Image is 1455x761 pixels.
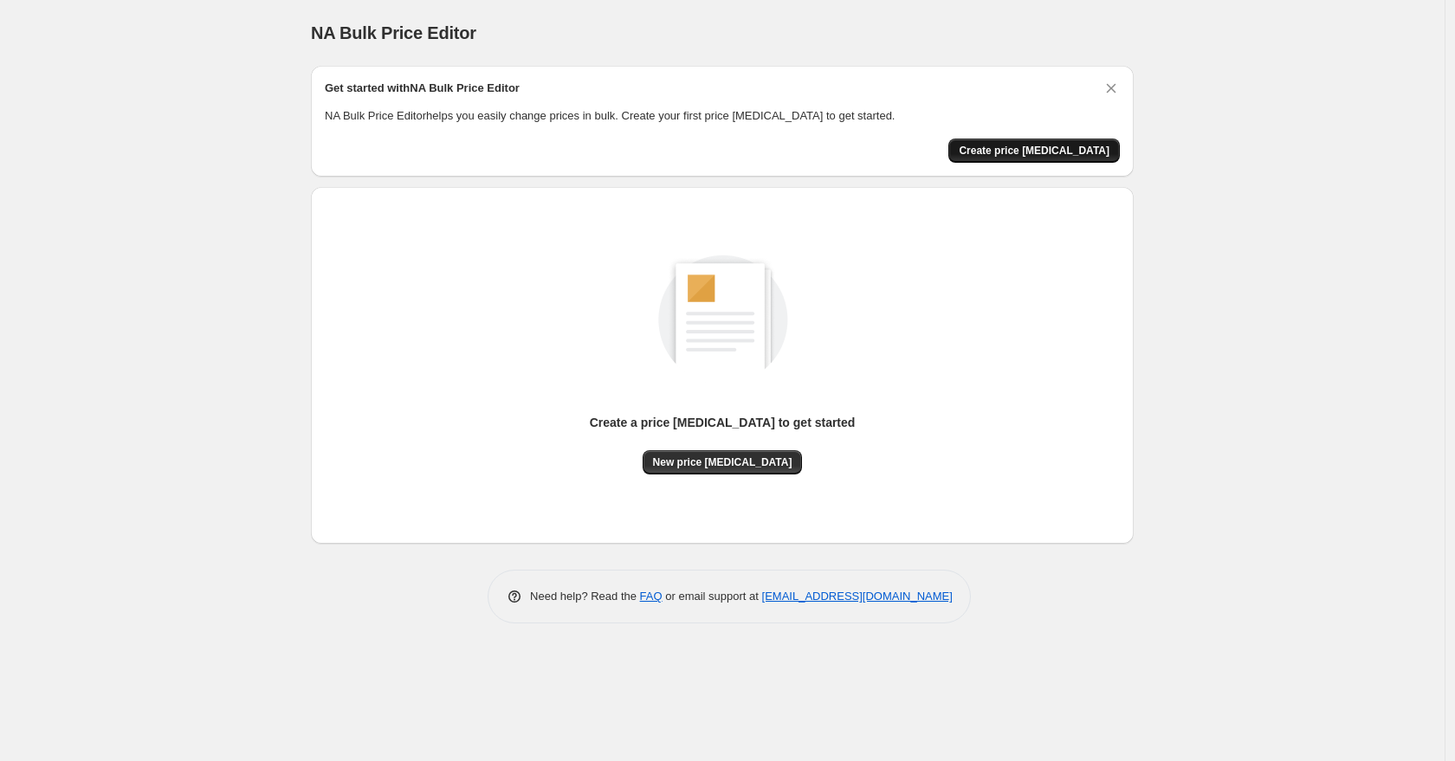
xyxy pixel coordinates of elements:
button: Dismiss card [1103,80,1120,97]
h2: Get started with NA Bulk Price Editor [325,80,520,97]
span: New price [MEDICAL_DATA] [653,455,792,469]
span: NA Bulk Price Editor [311,23,476,42]
button: Create price change job [948,139,1120,163]
span: or email support at [663,590,762,603]
button: New price [MEDICAL_DATA] [643,450,803,474]
span: Create price [MEDICAL_DATA] [959,144,1109,158]
p: Create a price [MEDICAL_DATA] to get started [590,414,856,431]
a: FAQ [640,590,663,603]
span: Need help? Read the [530,590,640,603]
p: NA Bulk Price Editor helps you easily change prices in bulk. Create your first price [MEDICAL_DAT... [325,107,1120,125]
a: [EMAIL_ADDRESS][DOMAIN_NAME] [762,590,953,603]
